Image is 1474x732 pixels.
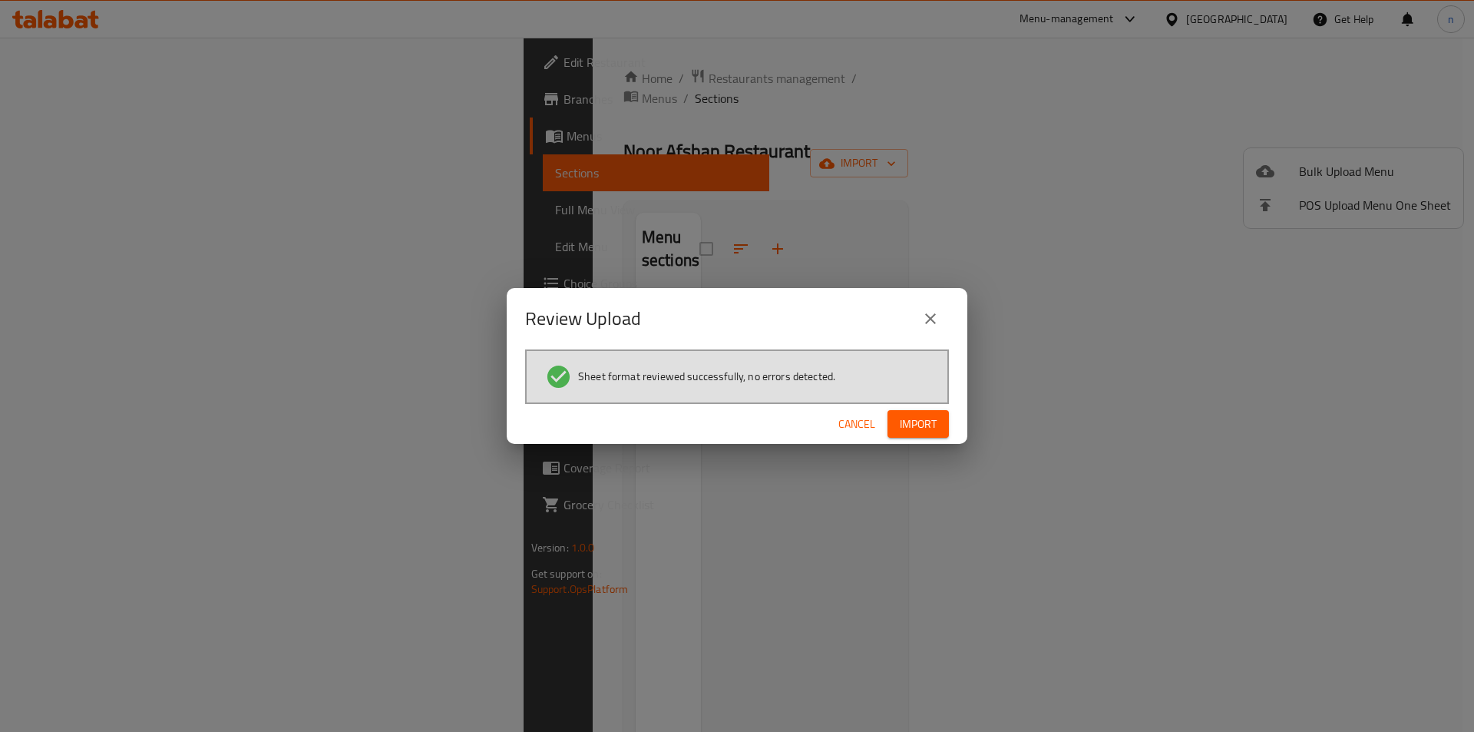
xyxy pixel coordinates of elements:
[578,369,835,384] span: Sheet format reviewed successfully, no errors detected.
[832,410,881,439] button: Cancel
[912,300,949,337] button: close
[900,415,937,434] span: Import
[525,306,641,331] h2: Review Upload
[887,410,949,439] button: Import
[838,415,875,434] span: Cancel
